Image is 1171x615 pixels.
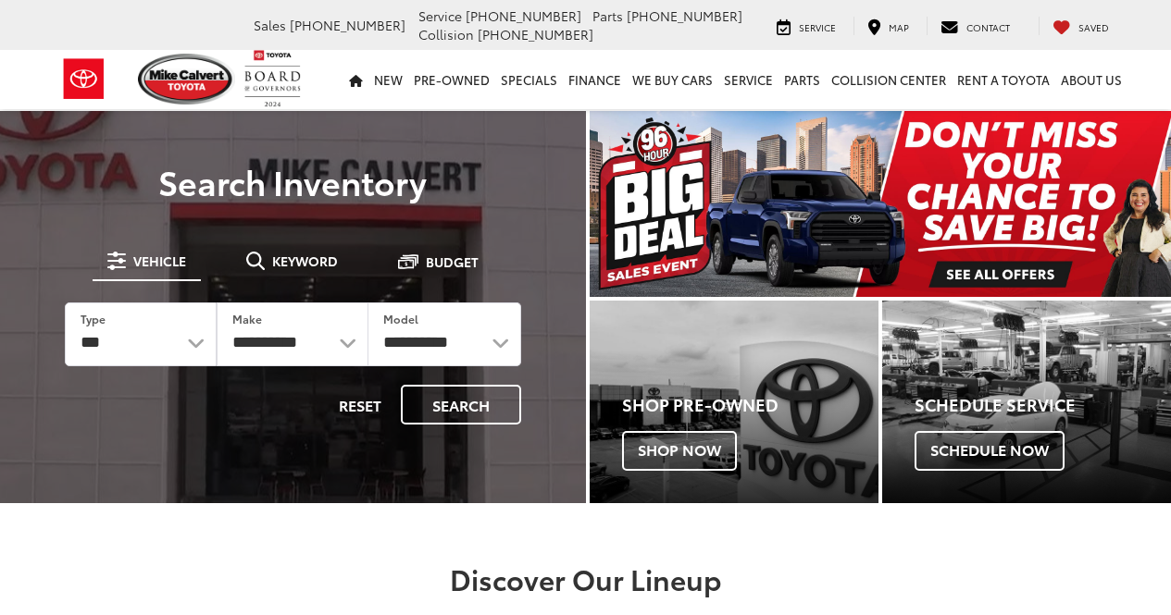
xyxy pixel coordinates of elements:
img: Toyota [49,49,118,109]
h2: Discover Our Lineup [58,563,1114,594]
span: [PHONE_NUMBER] [290,16,405,34]
span: Sales [254,16,286,34]
span: Vehicle [133,254,186,267]
a: My Saved Vehicles [1039,17,1123,35]
h3: Search Inventory [39,163,547,200]
div: Toyota [882,301,1171,503]
span: Saved [1078,20,1109,34]
span: Contact [966,20,1010,34]
a: Parts [779,50,826,109]
img: Mike Calvert Toyota [138,54,236,105]
a: New [368,50,408,109]
a: Map [853,17,923,35]
a: Collision Center [826,50,952,109]
span: [PHONE_NUMBER] [466,6,581,25]
a: Specials [495,50,563,109]
span: Shop Now [622,431,737,470]
a: Service [763,17,850,35]
a: About Us [1055,50,1127,109]
span: [PHONE_NUMBER] [478,25,593,43]
a: Rent a Toyota [952,50,1055,109]
span: Parts [592,6,623,25]
button: Reset [323,385,397,424]
span: Service [799,20,836,34]
span: Budget [426,255,479,268]
a: Pre-Owned [408,50,495,109]
span: [PHONE_NUMBER] [627,6,742,25]
label: Type [81,311,106,326]
a: Service [718,50,779,109]
a: Contact [927,17,1024,35]
span: Schedule Now [915,431,1065,470]
div: Toyota [590,301,878,503]
span: Collision [418,25,474,43]
h4: Shop Pre-Owned [622,396,878,414]
h4: Schedule Service [915,396,1171,414]
a: WE BUY CARS [627,50,718,109]
a: Schedule Service Schedule Now [882,301,1171,503]
label: Make [232,311,262,326]
span: Service [418,6,462,25]
a: Home [343,50,368,109]
a: Finance [563,50,627,109]
label: Model [383,311,418,326]
a: Shop Pre-Owned Shop Now [590,301,878,503]
span: Map [889,20,909,34]
span: Keyword [272,254,338,267]
button: Search [401,385,521,424]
